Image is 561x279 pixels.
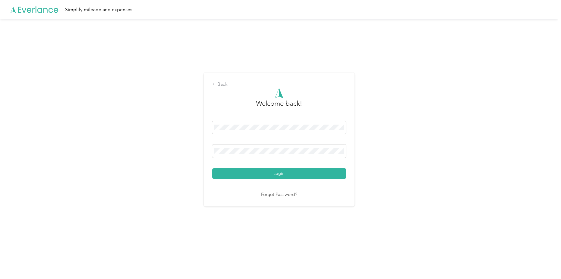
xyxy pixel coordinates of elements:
div: Back [212,81,346,88]
a: Forgot Password? [261,191,297,198]
div: Simplify mileage and expenses [65,6,132,14]
iframe: Everlance-gr Chat Button Frame [527,245,561,279]
h3: greeting [256,98,302,115]
button: Login [212,168,346,179]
